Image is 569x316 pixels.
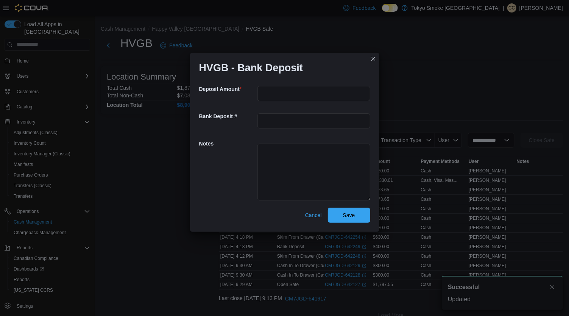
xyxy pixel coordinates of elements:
h5: Notes [199,136,256,151]
span: Save [343,211,355,219]
h5: Bank Deposit # [199,109,256,124]
button: Save [328,208,370,223]
h5: Deposit Amount [199,81,256,97]
button: Closes this modal window [369,54,378,63]
span: Cancel [305,211,322,219]
button: Cancel [302,208,325,223]
h1: HVGB - Bank Deposit [199,62,303,74]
